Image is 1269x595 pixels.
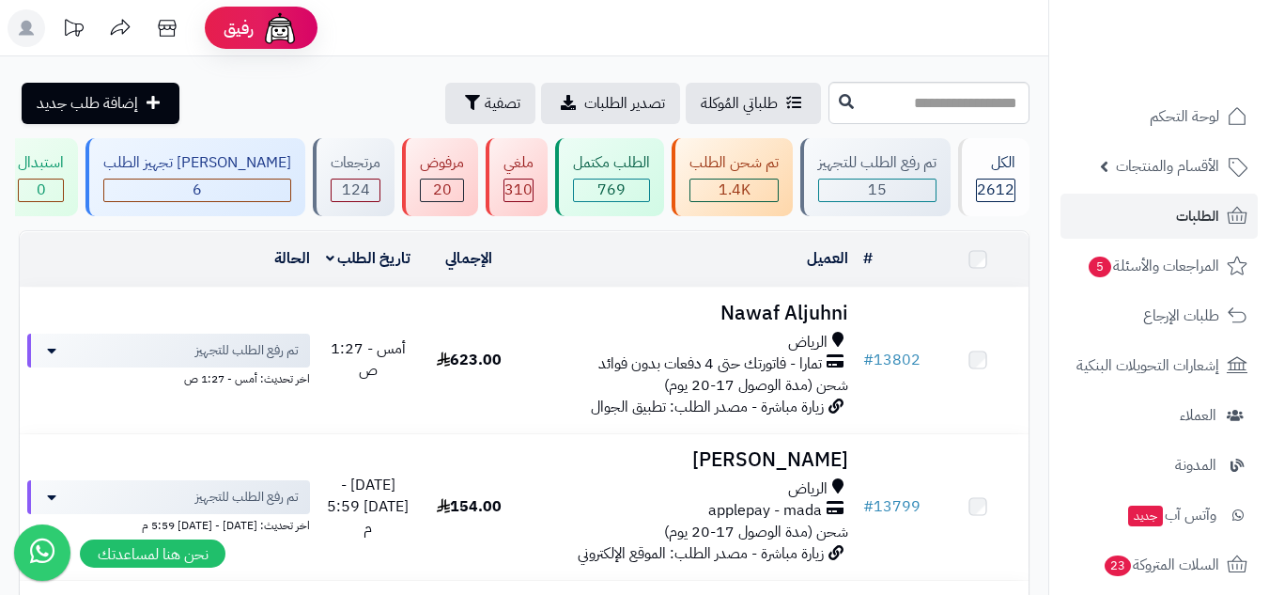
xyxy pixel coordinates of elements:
div: ملغي [503,152,534,174]
span: 310 [504,179,533,201]
span: شحن (مدة الوصول 17-20 يوم) [664,521,848,543]
span: تمارا - فاتورتك حتى 4 دفعات بدون فوائد [598,353,822,375]
span: طلبات الإرجاع [1143,303,1219,329]
a: #13802 [863,349,921,371]
span: المراجعات والأسئلة [1087,253,1219,279]
a: طلبات الإرجاع [1060,293,1258,338]
span: المدونة [1175,452,1216,478]
a: إشعارات التحويلات البنكية [1060,343,1258,388]
span: 6 [193,179,202,201]
span: تصدير الطلبات [584,92,665,115]
a: تم رفع الطلب للتجهيز 15 [797,138,954,216]
h3: Nawaf Aljuhni [527,303,848,324]
div: تم شحن الطلب [689,152,779,174]
a: طلباتي المُوكلة [686,83,821,124]
span: أمس - 1:27 ص [331,337,406,382]
div: 15 [819,180,936,201]
div: تم رفع الطلب للتجهيز [818,152,936,174]
div: استبدال [18,152,64,174]
span: 23 [1105,556,1131,576]
div: 6 [104,180,290,201]
a: لوحة التحكم [1060,94,1258,139]
span: العملاء [1180,402,1216,429]
a: السلات المتروكة23 [1060,542,1258,587]
span: إضافة طلب جديد [37,92,138,115]
span: [DATE] - [DATE] 5:59 م [327,474,409,540]
div: مرفوض [420,152,464,174]
span: رفيق [224,17,254,39]
a: [PERSON_NAME] تجهيز الطلب 6 [82,138,309,216]
div: اخر تحديث: [DATE] - [DATE] 5:59 م [27,514,310,534]
span: لوحة التحكم [1150,103,1219,130]
span: تم رفع الطلب للتجهيز [195,488,299,507]
span: 623.00 [437,349,502,371]
span: 20 [433,179,452,201]
span: الرياض [788,478,828,500]
a: تم شحن الطلب 1.4K [668,138,797,216]
span: زيارة مباشرة - مصدر الطلب: الموقع الإلكتروني [578,542,824,565]
span: # [863,349,874,371]
a: المدونة [1060,443,1258,488]
a: الكل2612 [954,138,1033,216]
h3: [PERSON_NAME] [527,449,848,471]
span: 769 [597,179,626,201]
span: تم رفع الطلب للتجهيز [195,341,299,360]
a: #13799 [863,495,921,518]
a: العملاء [1060,393,1258,438]
div: اخر تحديث: أمس - 1:27 ص [27,368,310,387]
div: مرتجعات [331,152,380,174]
div: 0 [19,180,63,201]
span: 15 [868,179,887,201]
span: applepay - mada [708,500,822,522]
a: تصدير الطلبات [541,83,680,124]
span: طلباتي المُوكلة [701,92,778,115]
span: زيارة مباشرة - مصدر الطلب: تطبيق الجوال [591,396,824,418]
a: العميل [807,247,848,270]
a: مرتجعات 124 [309,138,398,216]
span: وآتس آب [1126,502,1216,528]
span: 1.4K [719,179,751,201]
span: 0 [37,179,46,201]
div: الطلب مكتمل [573,152,650,174]
div: 20 [421,180,463,201]
a: الحالة [274,247,310,270]
div: [PERSON_NAME] تجهيز الطلب [103,152,291,174]
span: شحن (مدة الوصول 17-20 يوم) [664,374,848,397]
span: تصفية [485,92,520,115]
div: 1368 [690,180,778,201]
a: تحديثات المنصة [50,9,97,52]
a: مرفوض 20 [398,138,482,216]
a: الطلبات [1060,194,1258,239]
a: # [863,247,873,270]
a: إضافة طلب جديد [22,83,179,124]
button: تصفية [445,83,535,124]
img: ai-face.png [261,9,299,47]
a: المراجعات والأسئلة5 [1060,243,1258,289]
span: جديد [1128,506,1163,526]
span: إشعارات التحويلات البنكية [1076,352,1219,379]
span: الأقسام والمنتجات [1116,153,1219,180]
a: الإجمالي [445,247,492,270]
span: السلات المتروكة [1103,552,1219,578]
span: 124 [342,179,370,201]
span: الرياض [788,332,828,353]
a: الطلب مكتمل 769 [551,138,668,216]
div: 124 [332,180,379,201]
span: # [863,495,874,518]
a: تاريخ الطلب [326,247,411,270]
span: 2612 [977,179,1014,201]
span: الطلبات [1176,203,1219,229]
a: ملغي 310 [482,138,551,216]
span: 5 [1089,257,1111,277]
img: logo-2.png [1141,51,1251,90]
a: وآتس آبجديد [1060,493,1258,538]
span: 154.00 [437,495,502,518]
div: الكل [976,152,1015,174]
div: 769 [574,180,649,201]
